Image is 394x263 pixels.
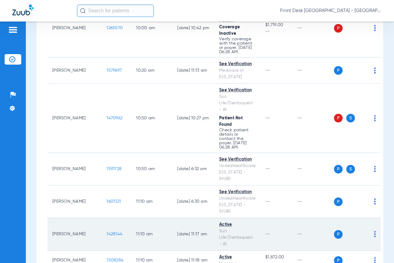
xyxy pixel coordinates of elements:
[374,25,376,31] img: group-dot-blue.svg
[107,199,121,204] span: 1601321
[280,8,382,14] span: Front Desk [GEOGRAPHIC_DATA] - [GEOGRAPHIC_DATA] | My Community Dental Centers
[334,114,343,122] span: P
[219,67,255,80] div: Medicaid of [US_STATE]
[131,153,172,185] td: 10:50 AM
[172,153,214,185] td: [DATE] 6:32 AM
[107,116,123,120] span: 1470962
[265,254,287,261] span: $1,872.00
[219,128,255,149] p: Check patient details or contact the payer. [DATE] 06:28 AM.
[334,230,343,239] span: P
[80,8,86,14] img: Search Icon
[107,68,122,73] span: 1579697
[47,153,102,185] td: [PERSON_NAME]
[219,156,255,163] div: See Verification
[334,197,343,206] span: P
[131,218,172,251] td: 11:10 AM
[12,5,34,15] img: Zuub Logo
[219,163,255,182] div: UnitedHealthcare [US_STATE] - (HUB)
[292,218,334,251] td: --
[219,87,255,94] div: See Verification
[265,116,270,120] span: --
[47,58,102,84] td: [PERSON_NAME]
[374,67,376,74] img: group-dot-blue.svg
[292,84,334,153] td: --
[131,84,172,153] td: 10:50 AM
[219,228,255,247] div: Sun Life/Dentaquest - AI
[374,198,376,205] img: group-dot-blue.svg
[172,58,214,84] td: [DATE] 11:13 AM
[346,114,355,122] span: S
[292,153,334,185] td: --
[107,167,122,171] span: 1591728
[219,18,240,36] span: Patient Coverage Inactive
[265,167,270,171] span: --
[219,189,255,195] div: See Verification
[292,58,334,84] td: --
[219,195,255,215] div: UnitedHealthcare [US_STATE] - (HUB)
[172,185,214,218] td: [DATE] 6:30 AM
[334,24,343,33] span: P
[131,185,172,218] td: 11:10 AM
[219,254,255,261] div: Active
[107,26,123,30] span: 1265570
[219,116,243,127] span: Patient Not Found
[374,115,376,121] img: group-dot-blue.svg
[265,28,287,35] span: --
[131,58,172,84] td: 10:20 AM
[47,218,102,251] td: [PERSON_NAME]
[47,84,102,153] td: [PERSON_NAME]
[8,26,18,34] img: hamburger-icon
[219,61,255,67] div: See Verification
[346,165,355,173] span: S
[107,232,122,236] span: 1428144
[265,232,270,236] span: --
[334,165,343,173] span: P
[219,94,255,113] div: Sun Life/Dentaquest - AI
[334,66,343,75] span: P
[219,37,255,54] p: Verify coverage with the patient or payer. [DATE] 06:28 AM.
[374,231,376,237] img: group-dot-blue.svg
[265,68,270,73] span: --
[219,221,255,228] div: Active
[374,166,376,172] img: group-dot-blue.svg
[265,199,270,204] span: --
[172,84,214,153] td: [DATE] 10:27 PM
[292,185,334,218] td: --
[47,185,102,218] td: [PERSON_NAME]
[363,233,394,263] iframe: Chat Widget
[265,22,287,28] span: $1,719.00
[107,258,123,262] span: 1508284
[77,5,154,17] input: Search for patients
[172,218,214,251] td: [DATE] 11:17 AM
